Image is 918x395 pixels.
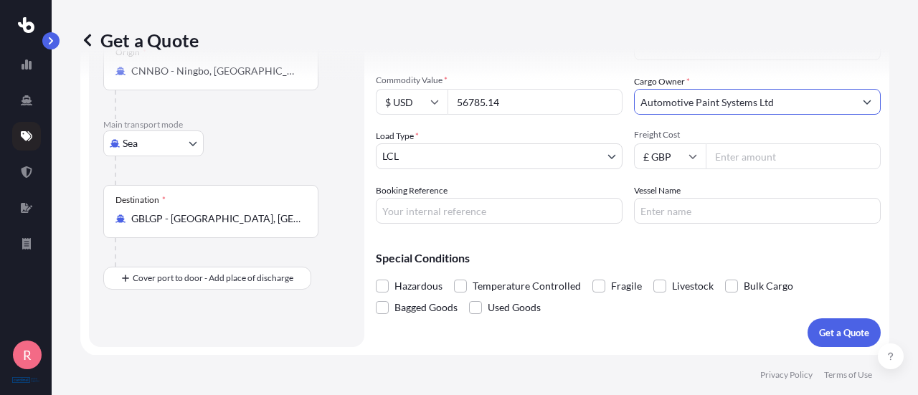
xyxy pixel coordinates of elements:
[382,149,399,163] span: LCL
[376,143,623,169] button: LCL
[634,198,881,224] input: Enter name
[115,194,166,206] div: Destination
[611,275,642,297] span: Fragile
[376,252,881,264] p: Special Conditions
[376,198,623,224] input: Your internal reference
[12,377,39,383] img: organization-logo
[744,275,793,297] span: Bulk Cargo
[473,275,581,297] span: Temperature Controlled
[80,29,199,52] p: Get a Quote
[133,271,293,285] span: Cover port to door - Add place of discharge
[634,75,690,89] label: Cargo Owner
[635,89,854,115] input: Full name
[376,75,623,86] span: Commodity Value
[394,275,443,297] span: Hazardous
[819,325,869,340] p: Get a Quote
[376,184,448,198] label: Booking Reference
[103,267,311,290] button: Cover port to door - Add place of discharge
[634,184,681,198] label: Vessel Name
[123,136,138,151] span: Sea
[103,130,204,156] button: Select transport
[488,297,541,318] span: Used Goods
[634,129,881,141] span: Freight Cost
[706,143,881,169] input: Enter amount
[760,369,813,381] a: Privacy Policy
[103,119,350,130] p: Main transport mode
[23,348,32,362] span: R
[808,318,881,347] button: Get a Quote
[376,129,419,143] span: Load Type
[672,275,714,297] span: Livestock
[131,211,301,226] input: Destination
[394,297,458,318] span: Bagged Goods
[854,89,880,115] button: Show suggestions
[824,369,872,381] a: Terms of Use
[448,89,623,115] input: Type amount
